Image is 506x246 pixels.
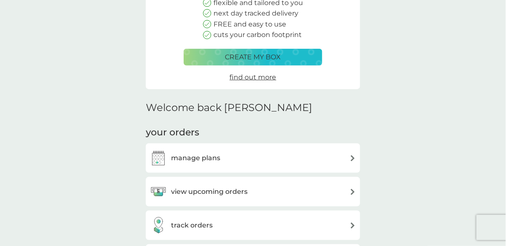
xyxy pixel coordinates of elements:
p: cuts your carbon footprint [213,29,302,40]
p: create my box [225,52,281,63]
p: next day tracked delivery [213,8,298,19]
h3: view upcoming orders [171,186,248,197]
button: create my box [184,49,322,66]
h3: manage plans [171,153,220,164]
h3: your orders [146,126,199,139]
img: arrow right [350,155,356,161]
h3: track orders [171,220,213,231]
a: find out more [230,72,277,83]
p: FREE and easy to use [213,19,286,30]
span: find out more [230,73,277,81]
h2: Welcome back [PERSON_NAME] [146,102,312,114]
img: arrow right [350,222,356,229]
img: arrow right [350,189,356,195]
